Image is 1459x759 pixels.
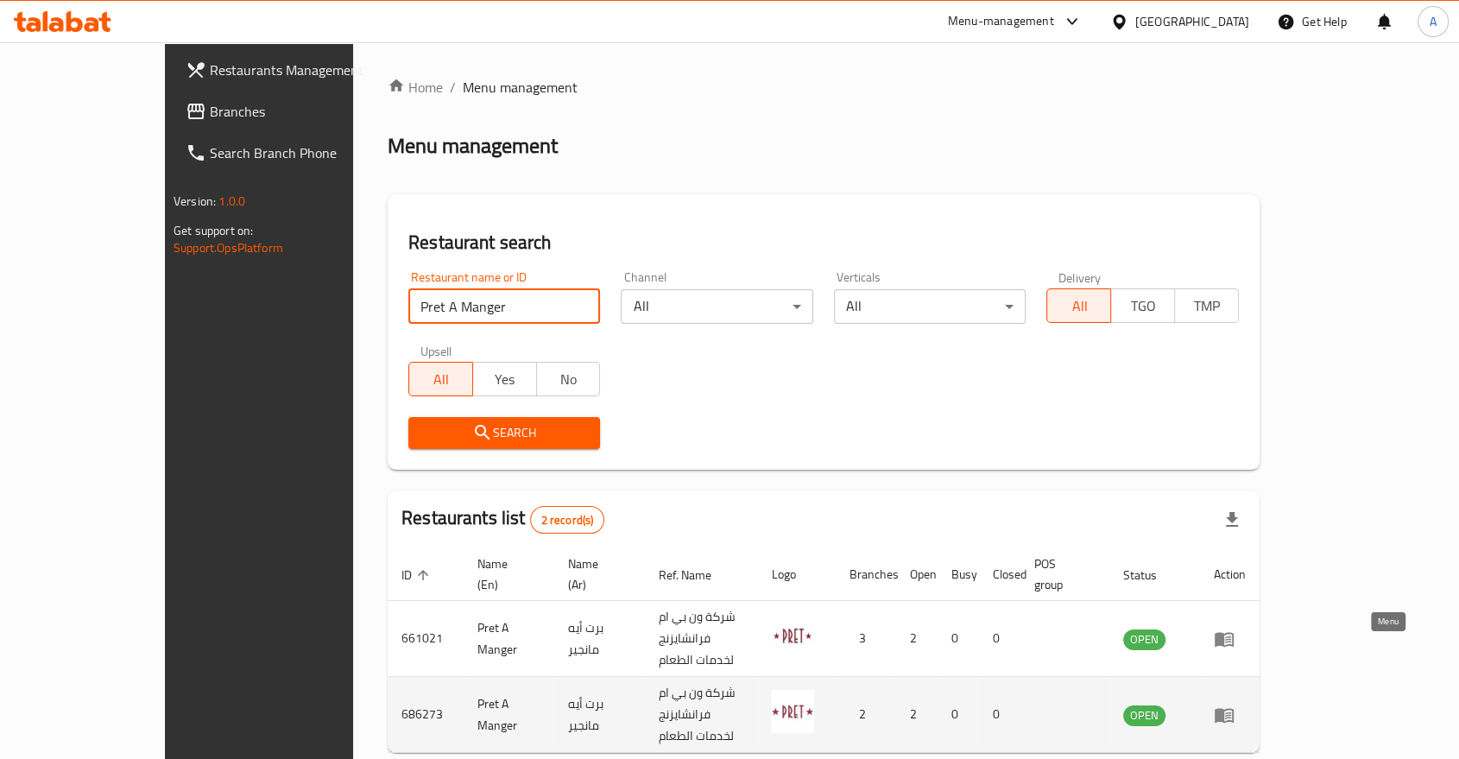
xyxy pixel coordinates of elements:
[978,601,1020,677] td: 0
[408,230,1239,256] h2: Restaurant search
[388,677,464,753] td: 686273
[530,506,605,534] div: Total records count
[172,91,408,132] a: Branches
[1211,499,1253,541] div: Export file
[771,614,814,657] img: Pret A Manger
[554,677,645,753] td: برت أيه مانجير
[174,219,253,242] span: Get support on:
[531,512,604,528] span: 2 record(s)
[1123,705,1165,725] span: OPEN
[174,237,283,259] a: Support.OpsPlatform
[937,601,978,677] td: 0
[172,132,408,174] a: Search Branch Phone
[388,548,1260,753] table: enhanced table
[480,367,530,392] span: Yes
[420,345,452,357] label: Upsell
[568,553,624,595] span: Name (Ar)
[422,422,586,444] span: Search
[477,553,534,595] span: Name (En)
[1110,288,1175,323] button: TGO
[757,548,835,601] th: Logo
[1123,565,1179,585] span: Status
[978,677,1020,753] td: 0
[554,601,645,677] td: برت أيه مانجير
[401,505,604,534] h2: Restaurants list
[645,601,757,677] td: شركة ون بي ام فرانشايزنج لخدمات الطعام
[218,190,245,212] span: 1.0.0
[464,601,554,677] td: Pret A Manger
[835,548,895,601] th: Branches
[401,565,434,585] span: ID
[1182,294,1232,319] span: TMP
[408,289,600,324] input: Search for restaurant name or ID..
[1123,629,1165,650] div: OPEN
[408,362,473,396] button: All
[388,77,1260,98] nav: breadcrumb
[1033,553,1089,595] span: POS group
[895,548,937,601] th: Open
[948,11,1054,32] div: Menu-management
[978,548,1020,601] th: Closed
[771,690,814,733] img: Pret A Manger
[621,289,812,324] div: All
[1118,294,1168,319] span: TGO
[937,548,978,601] th: Busy
[1054,294,1104,319] span: All
[544,367,594,392] span: No
[1430,12,1437,31] span: A
[1123,705,1165,726] div: OPEN
[835,601,895,677] td: 3
[895,677,937,753] td: 2
[834,289,1026,324] div: All
[835,677,895,753] td: 2
[210,142,395,163] span: Search Branch Phone
[536,362,601,396] button: No
[388,601,464,677] td: 661021
[388,77,443,98] a: Home
[1046,288,1111,323] button: All
[210,60,395,80] span: Restaurants Management
[1058,271,1102,283] label: Delivery
[895,601,937,677] td: 2
[1200,548,1260,601] th: Action
[210,101,395,122] span: Branches
[388,132,558,160] h2: Menu management
[1214,629,1246,649] div: Menu
[416,367,466,392] span: All
[1123,629,1165,649] span: OPEN
[645,677,757,753] td: شركة ون بي ام فرانشايزنج لخدمات الطعام
[174,190,216,212] span: Version:
[450,77,456,98] li: /
[937,677,978,753] td: 0
[1174,288,1239,323] button: TMP
[172,49,408,91] a: Restaurants Management
[408,417,600,449] button: Search
[1135,12,1249,31] div: [GEOGRAPHIC_DATA]
[464,677,554,753] td: Pret A Manger
[659,565,734,585] span: Ref. Name
[463,77,578,98] span: Menu management
[472,362,537,396] button: Yes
